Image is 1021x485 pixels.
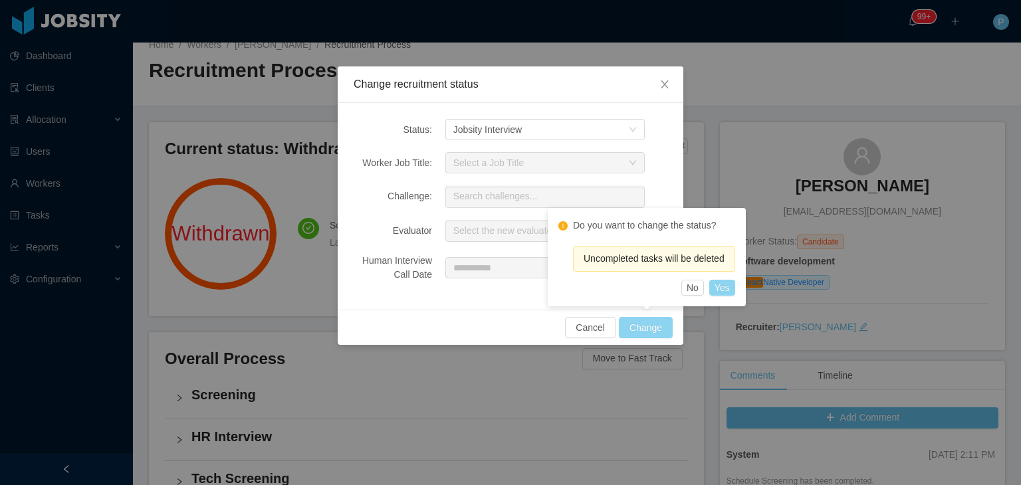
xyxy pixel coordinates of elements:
div: Evaluator [354,224,432,238]
div: Select a Job Title [453,156,622,169]
span: Uncompleted tasks will be deleted [584,253,725,264]
div: Worker Job Title: [354,156,432,170]
div: Change recruitment status [354,77,667,92]
text: Do you want to change the status? [573,220,717,231]
div: Status: [354,123,432,137]
div: Human Interview Call Date [354,254,432,282]
button: Change [619,317,673,338]
button: No [681,280,704,296]
i: icon: down [629,159,637,168]
div: Challenge: [354,189,432,203]
button: Yes [709,280,735,296]
i: icon: close [659,79,670,90]
i: icon: down [629,126,637,135]
i: icon: exclamation-circle [558,221,568,231]
div: Jobsity Interview [453,120,522,140]
button: Cancel [565,317,616,338]
button: Close [646,66,683,104]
